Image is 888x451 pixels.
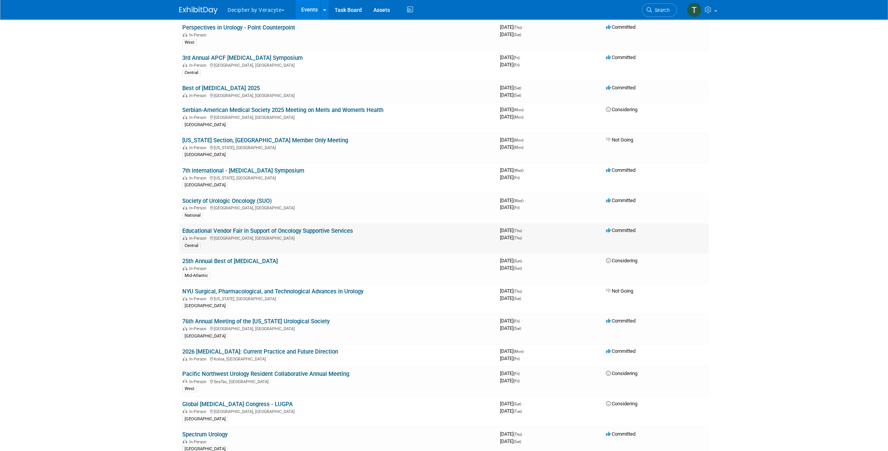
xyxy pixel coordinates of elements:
[500,198,526,203] span: [DATE]
[182,408,494,414] div: [GEOGRAPHIC_DATA], [GEOGRAPHIC_DATA]
[687,3,701,17] img: Tony Alvarado
[513,25,522,30] span: (Thu)
[182,204,494,211] div: [GEOGRAPHIC_DATA], [GEOGRAPHIC_DATA]
[189,266,209,271] span: In-Person
[182,400,293,407] a: Global [MEDICAL_DATA] Congress - LUGPA
[183,115,187,119] img: In-Person Event
[500,92,521,98] span: [DATE]
[182,107,383,114] a: Serbian-American Medical Society 2025 Meeting on Men’s and Women’s Health
[523,258,524,263] span: -
[182,431,228,438] a: Spectrum Urology
[606,85,635,91] span: Committed
[182,356,494,362] div: Koloa, [GEOGRAPHIC_DATA]
[183,409,187,413] img: In-Person Event
[179,7,218,14] img: ExhibitDay
[183,33,187,36] img: In-Person Event
[189,63,209,68] span: In-Person
[183,63,187,67] img: In-Person Event
[183,296,187,300] img: In-Person Event
[513,229,522,233] span: (Thu)
[182,333,228,340] div: [GEOGRAPHIC_DATA]
[513,409,522,413] span: (Tue)
[513,86,521,90] span: (Sat)
[500,431,524,436] span: [DATE]
[606,431,635,436] span: Committed
[182,54,303,61] a: 3rd Annual APCF [MEDICAL_DATA] Symposium
[606,258,637,263] span: Considering
[183,326,187,330] img: In-Person Event
[183,206,187,209] img: In-Person Event
[513,266,522,270] span: (Sun)
[500,348,526,354] span: [DATE]
[652,7,670,13] span: Search
[606,348,635,354] span: Committed
[525,348,526,354] span: -
[513,432,522,436] span: (Thu)
[182,151,228,158] div: [GEOGRAPHIC_DATA]
[189,439,209,444] span: In-Person
[513,402,521,406] span: (Sat)
[513,176,520,180] span: (Fri)
[500,265,522,271] span: [DATE]
[182,167,304,174] a: 7th international - [MEDICAL_DATA] Symposium
[500,227,524,233] span: [DATE]
[500,137,526,143] span: [DATE]
[189,115,209,120] span: In-Person
[182,385,197,392] div: West
[525,107,526,112] span: -
[182,370,349,377] a: Pacific Northwest Urology Resident Collaborative Annual Meeting
[182,122,228,128] div: [GEOGRAPHIC_DATA]
[513,357,520,361] span: (Fri)
[500,204,520,210] span: [DATE]
[182,288,363,295] a: NYU Surgical, Pharmacological, and Technological Advances in Urology
[189,236,209,241] span: In-Person
[513,259,522,263] span: (Sun)
[182,182,228,189] div: [GEOGRAPHIC_DATA]
[500,400,523,406] span: [DATE]
[606,400,637,406] span: Considering
[513,349,523,354] span: (Mon)
[182,92,494,98] div: [GEOGRAPHIC_DATA], [GEOGRAPHIC_DATA]
[189,296,209,301] span: In-Person
[525,167,526,173] span: -
[182,348,338,355] a: 2026 [MEDICAL_DATA]: Current Practice and Future Direction
[500,377,520,383] span: [DATE]
[500,325,521,331] span: [DATE]
[182,114,494,120] div: [GEOGRAPHIC_DATA], [GEOGRAPHIC_DATA]
[182,318,330,325] a: 76th Annual Meeting of the [US_STATE] Urological Society
[500,167,526,173] span: [DATE]
[183,266,187,270] img: In-Person Event
[500,295,521,301] span: [DATE]
[183,93,187,97] img: In-Person Event
[606,318,635,324] span: Committed
[500,62,520,67] span: [DATE]
[606,227,635,233] span: Committed
[500,85,523,91] span: [DATE]
[606,54,635,60] span: Committed
[606,198,635,203] span: Committed
[513,326,521,331] span: (Sat)
[182,137,348,144] a: [US_STATE] Section, [GEOGRAPHIC_DATA] Member Only Meeting
[500,114,523,120] span: [DATE]
[500,288,524,294] span: [DATE]
[182,24,295,31] a: Perspectives in Urology - Point Counterpoint
[183,176,187,179] img: In-Person Event
[523,288,524,294] span: -
[642,3,677,17] a: Search
[189,357,209,362] span: In-Person
[182,212,203,219] div: National
[182,198,272,204] a: Society of Urologic Oncology (SUO)
[513,93,521,97] span: (Sat)
[189,33,209,38] span: In-Person
[500,174,520,180] span: [DATE]
[189,326,209,331] span: In-Person
[500,356,520,361] span: [DATE]
[189,93,209,98] span: In-Person
[513,168,523,173] span: (Wed)
[606,167,635,173] span: Committed
[182,272,210,279] div: Mid-Atlantic
[500,408,522,413] span: [DATE]
[500,144,523,150] span: [DATE]
[513,296,521,301] span: (Sat)
[522,400,523,406] span: -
